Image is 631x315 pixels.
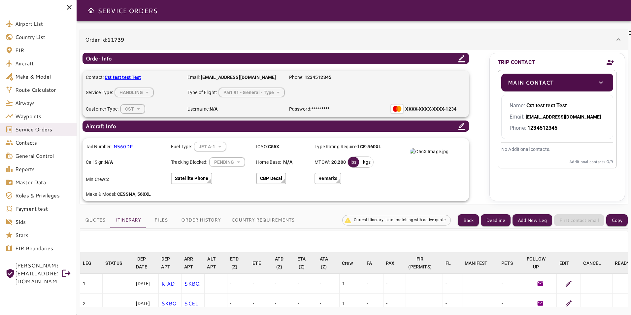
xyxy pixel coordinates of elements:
div: FOLLOW UP [527,255,546,271]
span: [PERSON_NAME][EMAIL_ADDRESS][DOMAIN_NAME] [15,262,58,285]
div: PETS [501,259,513,267]
div: ATD (Z) [275,255,283,271]
div: DEP DATE [136,255,148,271]
button: Quotes [80,212,111,228]
b: Cst test test Test [526,102,567,109]
p: SKBQ [161,299,179,307]
div: - [230,280,247,287]
div: FIR (PERMITS) [408,255,431,271]
p: Order Info [86,54,112,62]
span: Waypoints [15,112,71,120]
b: N/A [210,106,217,112]
div: Main Contacttoggle [501,74,613,91]
span: ETD (Z) [230,255,247,271]
span: Payment test [15,205,71,213]
div: FA [367,259,372,267]
div: Fuel Type: [171,142,251,152]
div: LEG [83,259,91,267]
span: Reports [15,165,71,173]
button: Back [458,214,479,227]
p: Additional contacts: 0 /9 [501,159,613,165]
h6: SERVICE ORDERS [98,5,157,16]
span: Stars [15,231,71,239]
div: 1 [342,280,361,287]
div: - [367,300,380,307]
div: - [367,280,380,287]
div: Order Id:11739 [80,50,628,204]
div: ETA (Z) [297,255,306,271]
span: Sids [15,218,71,226]
div: - [320,280,336,287]
p: Main Contact [508,79,553,87]
button: Add New Leg [513,214,552,227]
p: Username: [187,106,282,113]
div: - [298,300,314,307]
div: - [253,280,269,287]
p: Home Base: [256,159,281,166]
p: Call Sign: [86,159,166,166]
p: Min Crew: [86,176,166,183]
span: Service Orders [15,125,71,133]
span: Roles & Privileges [15,192,71,199]
button: Open drawer [84,4,98,17]
div: MANIFEST [465,259,487,267]
button: Deadline [481,214,511,227]
p: Phone: [289,74,331,81]
button: Files [146,212,176,228]
p: Order Id: [85,36,124,44]
div: ARR APT [184,255,193,271]
span: Aircraft [15,59,71,67]
div: Customer Type: [86,104,181,114]
div: Type of Flight: [187,87,378,97]
b: 1234512345 [305,75,331,80]
div: MTOW: [315,157,382,168]
button: toggle [595,77,607,88]
p: Satellite Phone [175,175,208,182]
p: Name: [510,102,605,110]
p: Make & Model: [86,191,193,198]
p: Tail Number: [86,143,112,150]
b: 2 [106,177,109,182]
div: PAX [386,259,394,267]
div: - [298,280,314,287]
div: - [230,300,247,307]
div: - [386,280,403,287]
span: General Control [15,152,71,160]
div: - [386,300,403,307]
span: PETS [501,259,521,267]
div: READY [615,259,630,267]
p: CBP Decal [260,175,282,182]
b: CE-560XL [360,144,381,149]
img: Mastercard [390,104,404,114]
span: EDIT [559,259,578,267]
span: ARR APT [184,255,202,271]
div: 1 [342,300,361,307]
span: Contacts [15,139,71,147]
div: ATA (Z) [320,255,328,271]
span: Route Calculator [15,86,71,94]
span: FL [446,259,459,267]
button: Copy [606,214,628,227]
div: [DATE] [136,280,156,287]
div: HANDLING [210,153,245,171]
b: 1234512345 [527,125,558,131]
p: Contact: [86,74,181,81]
button: Generate Follow Up Email Template [535,279,545,289]
b: 11739 [107,36,124,43]
span: FA [367,259,381,267]
span: ALT APT [207,255,224,271]
p: Aircraft Info [86,122,116,130]
button: Generate Follow Up Email Template [535,298,545,308]
button: Country Requirements [226,212,300,228]
button: Order History [176,212,226,228]
p: Type Rating Required [315,143,382,150]
p: ICAO: [256,143,310,150]
span: PAX [386,259,403,267]
span: MANIFEST [465,259,496,267]
div: Order Id:11739 [80,29,628,50]
div: ETE [252,259,261,267]
span: ETA (Z) [297,255,314,271]
p: No Additional contacts. [501,146,613,153]
div: - [275,300,292,307]
div: Service Type: [86,87,181,97]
